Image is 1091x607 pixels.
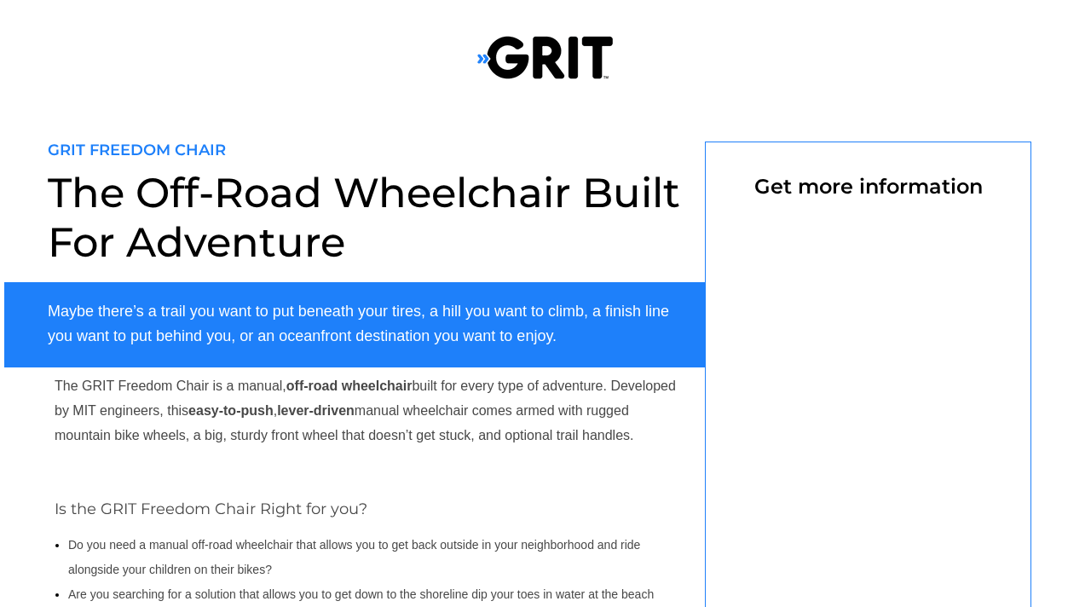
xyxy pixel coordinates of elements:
[55,500,367,518] span: Is the GRIT Freedom Chair Right for you?
[68,538,640,576] span: Do you need a manual off-road wheelchair that allows you to get back outside in your neighborhood...
[68,587,654,601] span: Are you searching for a solution that allows you to get down to the shoreline dip your toes in wa...
[48,303,669,344] span: Maybe there’s a trail you want to put beneath your tires, a hill you want to climb, a finish line...
[55,379,676,442] span: The GRIT Freedom Chair is a manual, built for every type of adventure. Developed by MIT engineers...
[48,141,226,159] span: GRIT FREEDOM CHAIR
[277,403,355,418] strong: lever-driven
[188,403,274,418] strong: easy-to-push
[48,168,680,267] span: The Off-Road Wheelchair Built For Adventure
[286,379,413,393] strong: off-road wheelchair
[754,174,983,199] span: Get more information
